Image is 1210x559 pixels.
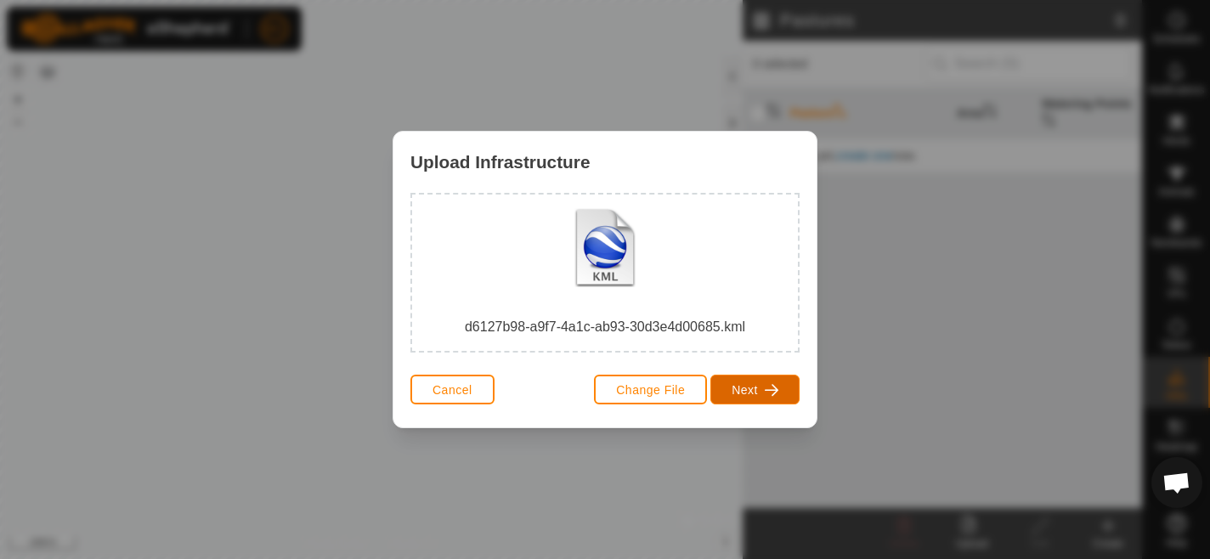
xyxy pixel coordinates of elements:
[410,149,590,175] span: Upload Infrastructure
[616,383,685,397] span: Change File
[433,383,472,397] span: Cancel
[732,383,758,397] span: Next
[426,208,784,337] div: d6127b98-a9f7-4a1c-ab93-30d3e4d00685.kml
[1151,457,1202,508] div: Open chat
[594,375,707,404] button: Change File
[410,375,495,404] button: Cancel
[710,375,800,404] button: Next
